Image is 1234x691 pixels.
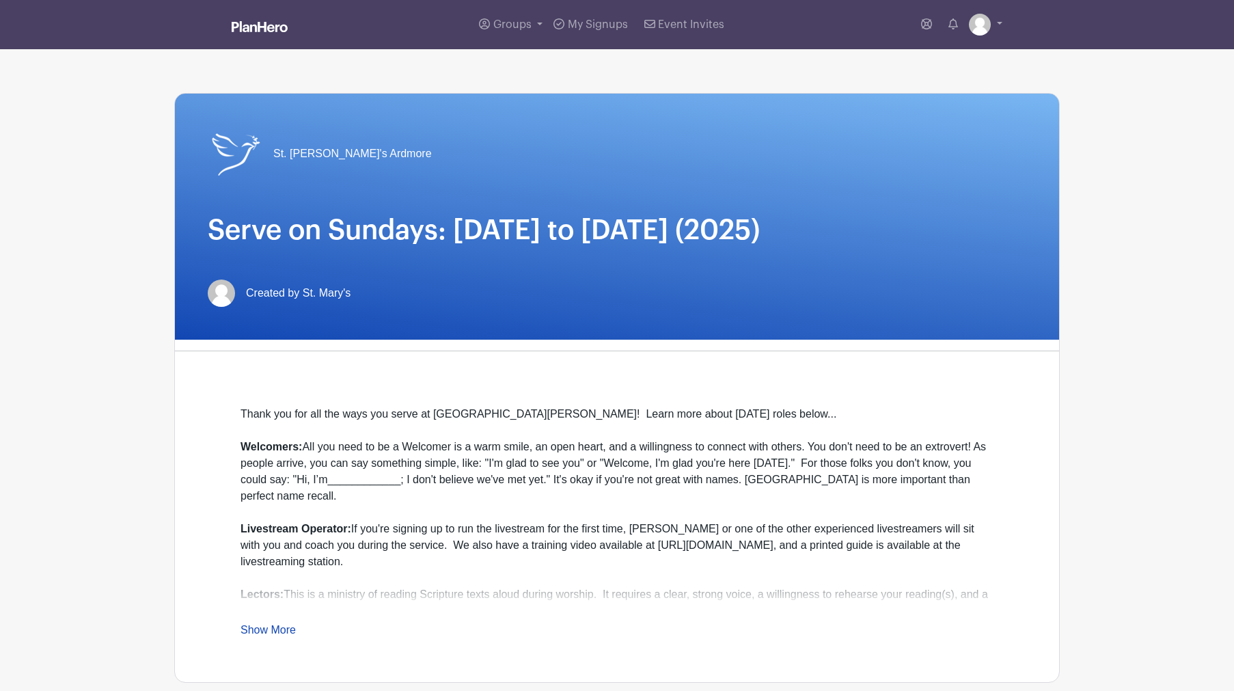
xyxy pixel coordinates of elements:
div: If you're signing up to run the livestream for the first time, [PERSON_NAME] or one of the other ... [241,521,993,570]
img: St_Marys_Logo_White.png [208,126,262,181]
div: This is a ministry of reading Scripture texts aloud during worship. It requires a clear, strong v... [241,586,993,636]
span: St. [PERSON_NAME]'s Ardmore [273,146,432,162]
h1: Serve on Sundays: [DATE] to [DATE] (2025) [208,214,1026,247]
strong: Lectors: [241,588,284,600]
img: default-ce2991bfa6775e67f084385cd625a349d9dcbb7a52a09fb2fda1e96e2d18dcdb.png [969,14,991,36]
strong: Livestream Operator: [241,523,351,534]
span: Event Invites [658,19,724,30]
span: My Signups [568,19,628,30]
div: Thank you for all the ways you serve at [GEOGRAPHIC_DATA][PERSON_NAME]! Learn more about [DATE] r... [241,406,993,439]
strong: Welcomers: [241,441,302,452]
a: Show More [241,624,296,641]
span: Created by St. Mary's [246,285,351,301]
img: default-ce2991bfa6775e67f084385cd625a349d9dcbb7a52a09fb2fda1e96e2d18dcdb.png [208,280,235,307]
div: All you need to be a Welcomer is a warm smile, an open heart, and a willingness to connect with o... [241,439,993,504]
span: Groups [493,19,532,30]
img: logo_white-6c42ec7e38ccf1d336a20a19083b03d10ae64f83f12c07503d8b9e83406b4c7d.svg [232,21,288,32]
